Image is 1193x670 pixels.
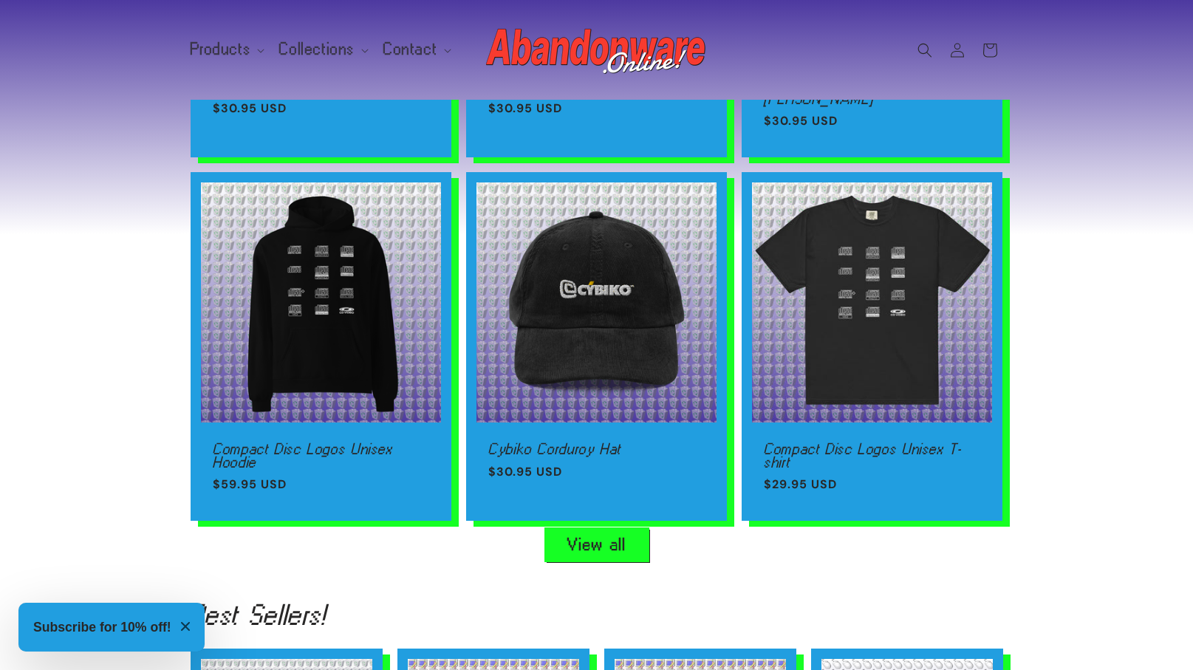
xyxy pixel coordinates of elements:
a: View all products in the All Products collection [545,528,649,561]
h2: Best Sellers! [191,603,1003,626]
summary: Search [909,34,941,66]
a: Game Genie "Enhancer" [PERSON_NAME] [764,80,980,106]
img: Abandonware [486,21,708,80]
span: Contact [383,43,437,56]
summary: Contact [375,34,457,65]
a: Abandonware [480,15,713,85]
a: Compact Disc Logos Unisex Hoodie [213,442,429,468]
a: Compact Disc Logos Unisex T-shirt [764,442,980,468]
a: Cybiko Corduroy Hat [488,442,705,456]
span: Collections [279,43,355,56]
summary: Products [182,34,271,65]
span: Products [191,43,251,56]
summary: Collections [270,34,375,65]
